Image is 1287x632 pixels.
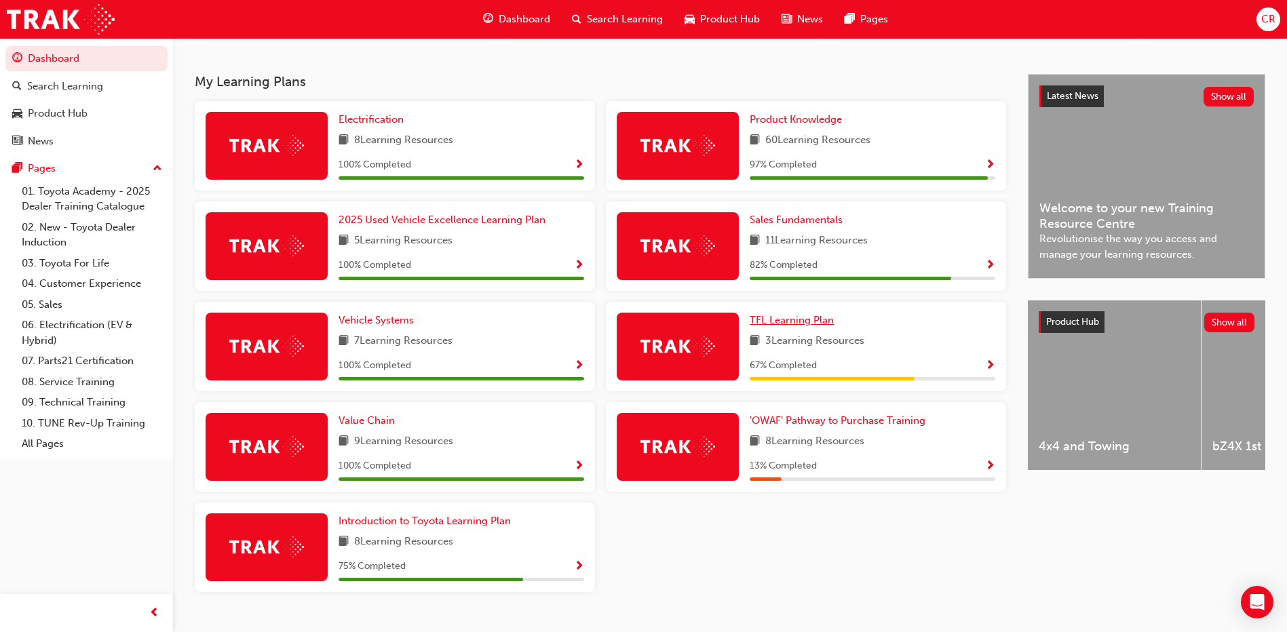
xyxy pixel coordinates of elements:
[640,336,715,357] img: Trak
[354,132,453,149] span: 8 Learning Resources
[574,360,584,372] span: Show Progress
[7,4,115,35] img: Trak
[16,253,168,274] a: 03. Toyota For Life
[354,233,453,250] span: 5 Learning Resources
[1039,311,1254,333] a: Product HubShow all
[561,5,674,33] a: search-iconSearch Learning
[574,561,584,573] span: Show Progress
[339,515,511,527] span: Introduction to Toyota Learning Plan
[5,129,168,154] a: News
[339,333,349,350] span: book-icon
[339,433,349,450] span: book-icon
[339,413,400,429] a: Value Chain
[765,433,864,450] span: 8 Learning Resources
[765,132,870,149] span: 60 Learning Resources
[5,43,168,156] button: DashboardSearch LearningProduct HubNews
[1046,316,1099,328] span: Product Hub
[339,314,414,326] span: Vehicle Systems
[16,392,168,413] a: 09. Technical Training
[195,74,1006,90] h3: My Learning Plans
[985,159,995,172] span: Show Progress
[574,260,584,272] span: Show Progress
[1028,74,1265,279] a: Latest NewsShow allWelcome to your new Training Resource CentreRevolutionise the way you access a...
[1241,586,1273,618] div: Open Intercom Messenger
[985,257,995,274] button: Show Progress
[750,113,842,125] span: Product Knowledge
[750,314,834,326] span: TFL Learning Plan
[1256,7,1280,31] button: CR
[149,605,159,622] span: prev-icon
[499,12,550,27] span: Dashboard
[229,336,304,357] img: Trak
[845,11,855,28] span: pages-icon
[574,357,584,374] button: Show Progress
[750,333,760,350] span: book-icon
[771,5,834,33] a: news-iconNews
[574,159,584,172] span: Show Progress
[153,160,162,178] span: up-icon
[574,458,584,475] button: Show Progress
[229,135,304,156] img: Trak
[339,212,551,228] a: 2025 Used Vehicle Excellence Learning Plan
[16,217,168,253] a: 02. New - Toyota Dealer Induction
[750,313,839,328] a: TFL Learning Plan
[339,313,419,328] a: Vehicle Systems
[339,513,516,529] a: Introduction to Toyota Learning Plan
[750,358,817,374] span: 67 % Completed
[750,413,931,429] a: 'OWAF' Pathway to Purchase Training
[339,414,395,427] span: Value Chain
[640,135,715,156] img: Trak
[28,106,88,121] div: Product Hub
[229,235,304,256] img: Trak
[339,458,411,474] span: 100 % Completed
[834,5,899,33] a: pages-iconPages
[860,12,888,27] span: Pages
[339,258,411,273] span: 100 % Completed
[16,181,168,217] a: 01. Toyota Academy - 2025 Dealer Training Catalogue
[750,233,760,250] span: book-icon
[574,257,584,274] button: Show Progress
[16,372,168,393] a: 08. Service Training
[750,458,817,474] span: 13 % Completed
[985,460,995,473] span: Show Progress
[1204,313,1255,332] button: Show all
[339,113,404,125] span: Electrification
[985,458,995,475] button: Show Progress
[5,101,168,126] a: Product Hub
[1039,85,1254,107] a: Latest NewsShow all
[574,558,584,575] button: Show Progress
[12,163,22,175] span: pages-icon
[700,12,760,27] span: Product Hub
[750,212,848,228] a: Sales Fundamentals
[750,414,925,427] span: 'OWAF' Pathway to Purchase Training
[5,156,168,181] button: Pages
[685,11,695,28] span: car-icon
[985,360,995,372] span: Show Progress
[985,260,995,272] span: Show Progress
[574,157,584,174] button: Show Progress
[339,559,406,574] span: 75 % Completed
[12,53,22,65] span: guage-icon
[12,136,22,148] span: news-icon
[12,81,22,93] span: search-icon
[16,433,168,454] a: All Pages
[750,157,817,173] span: 97 % Completed
[1039,201,1254,231] span: Welcome to your new Training Resource Centre
[782,11,792,28] span: news-icon
[16,413,168,434] a: 10. TUNE Rev-Up Training
[797,12,823,27] span: News
[28,134,54,149] div: News
[27,79,103,94] div: Search Learning
[16,294,168,315] a: 05. Sales
[640,235,715,256] img: Trak
[354,433,453,450] span: 9 Learning Resources
[339,358,411,374] span: 100 % Completed
[354,534,453,551] span: 8 Learning Resources
[1028,300,1201,470] a: 4x4 and Towing
[750,214,843,226] span: Sales Fundamentals
[1039,231,1254,262] span: Revolutionise the way you access and manage your learning resources.
[750,258,818,273] span: 82 % Completed
[12,108,22,120] span: car-icon
[28,161,56,176] div: Pages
